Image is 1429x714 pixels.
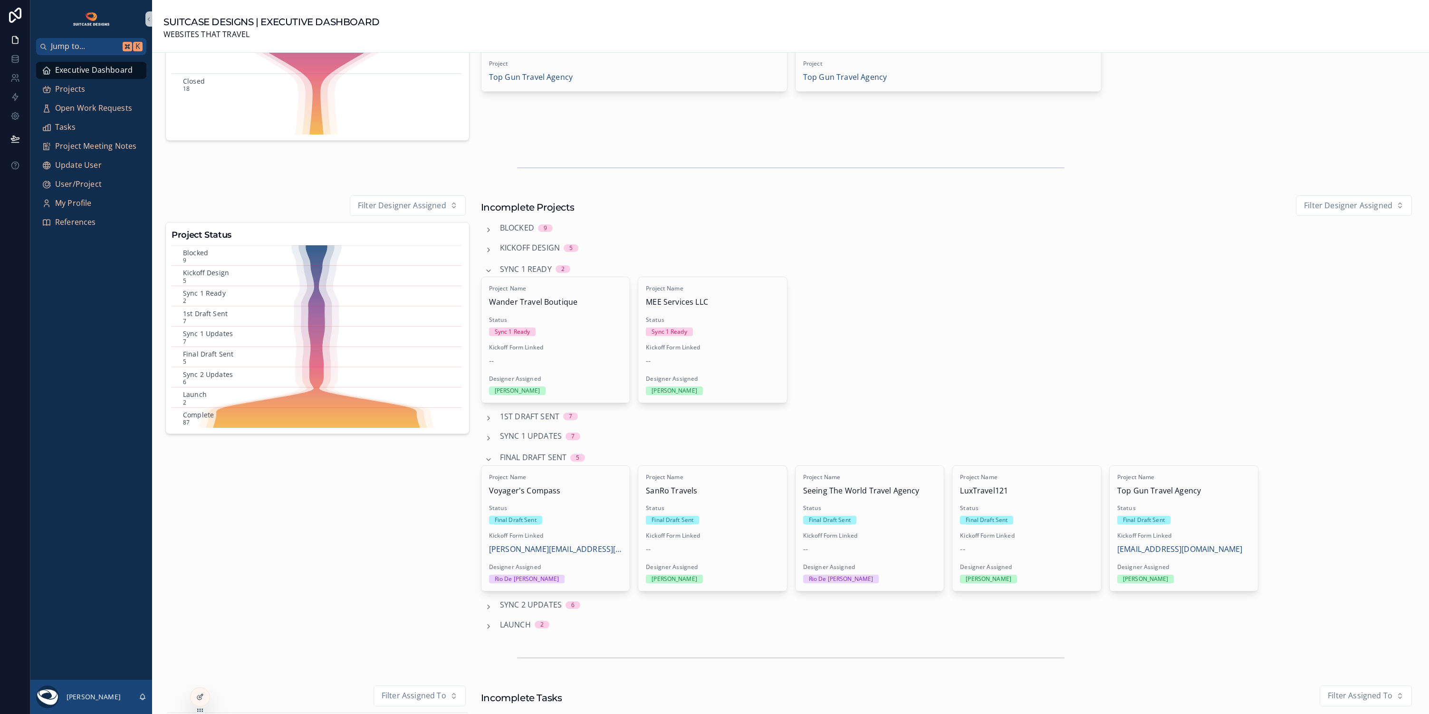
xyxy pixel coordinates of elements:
div: Rio De [PERSON_NAME] [809,575,873,583]
span: Sync 2 Updates [500,599,562,611]
text: 5 [183,277,186,285]
span: Project Name [646,285,779,292]
span: Kickoff Form Linked [489,532,623,540]
img: App logo [72,11,111,27]
button: Jump to...K [36,38,146,55]
div: Sync 1 Ready [652,328,687,336]
div: 2 [561,265,565,273]
span: Designer Assigned [646,375,779,383]
span: Seeing The World Travel Agency [803,485,937,497]
a: Top Gun Travel Agency [803,71,887,84]
h3: Project Status [172,228,463,241]
span: My Profile [55,197,92,210]
button: Select Button [374,685,466,706]
span: Project [803,60,1093,68]
text: Closed [183,76,205,85]
text: Final Draft Sent [183,349,233,358]
span: K [134,43,142,50]
text: 87 [183,418,190,426]
div: Sync 1 Ready [495,328,530,336]
span: Sync 1 Ready [500,263,552,276]
span: Final Draft Sent [500,452,567,464]
a: References [36,214,146,231]
div: Final Draft Sent [966,516,1007,524]
div: Final Draft Sent [495,516,537,524]
span: Project Name [646,473,779,481]
span: Projects [55,83,85,96]
text: 7 [183,317,186,325]
div: Final Draft Sent [652,516,693,524]
a: Project NameVoyager's CompassStatusFinal Draft SentKickoff Form Linked[PERSON_NAME][EMAIL_ADDRESS... [481,465,631,591]
button: Select Button [350,195,466,216]
span: MEE Services LLC [646,296,779,309]
span: Update User [55,159,102,172]
span: Status [489,504,623,512]
span: Filter Assigned To [1328,690,1392,702]
span: References [55,216,96,229]
div: Rio De [PERSON_NAME] [495,575,559,583]
div: Final Draft Sent [1123,516,1165,524]
text: 5 [183,357,186,366]
span: Executive Dashboard [55,64,133,77]
div: scrollable content [30,55,152,243]
button: Select Button [1320,685,1412,706]
div: [PERSON_NAME] [652,575,697,583]
span: Project Name [489,473,623,481]
text: Blocked [183,248,208,257]
div: 7 [569,413,572,420]
a: Project NameTop Gun Travel AgencyStatusFinal Draft SentKickoff Form Linked[EMAIL_ADDRESS][DOMAIN_... [1109,465,1259,591]
div: 7 [571,433,575,440]
a: Tasks [36,119,146,136]
text: Kickoff Design [183,268,229,277]
span: Status [646,504,779,512]
span: Designer Assigned [1117,563,1251,571]
a: Top Gun Travel Agency [489,71,573,84]
span: Blocked [500,222,534,234]
span: Filter Designer Assigned [1304,200,1392,212]
text: Launch [183,390,207,399]
div: [PERSON_NAME] [1123,575,1169,583]
span: -- [960,543,965,556]
span: Kickoff Design [500,242,560,254]
span: Voyager's Compass [489,485,623,497]
span: Status [489,316,623,324]
a: [PERSON_NAME][EMAIL_ADDRESS][DOMAIN_NAME] [489,543,623,556]
a: Project Meeting Notes [36,138,146,155]
span: -- [646,543,651,556]
text: Sync 1 Ready [183,289,226,298]
span: Kickoff Form Linked [646,532,779,540]
span: WEBSITES THAT TRAVEL [163,29,380,41]
span: Jump to... [51,40,119,53]
span: Sync 1 Updates [500,430,562,443]
a: User/Project [36,176,146,193]
text: Complete [183,410,214,419]
a: Projects [36,81,146,98]
a: Project NameSanRo TravelsStatusFinal Draft SentKickoff Form Linked--Designer Assigned[PERSON_NAME] [638,465,787,591]
text: 2 [183,297,186,305]
span: LuxTravel121 [960,485,1093,497]
a: My Profile [36,195,146,212]
div: 5 [576,454,579,462]
text: 7 [183,338,186,346]
span: Kickoff Form Linked [489,344,623,351]
span: Project Name [1117,473,1251,481]
a: Project NameSeeing The World Travel AgencyStatusFinal Draft SentKickoff Form Linked--Designer Ass... [795,465,945,591]
a: Project NameMEE Services LLCStatusSync 1 ReadyKickoff Form Linked--Designer Assigned[PERSON_NAME] [638,277,787,403]
span: Status [1117,504,1251,512]
span: Project Meeting Notes [55,140,136,153]
span: Kickoff Form Linked [803,532,937,540]
span: Kickoff Form Linked [960,532,1093,540]
span: Designer Assigned [803,563,937,571]
span: Tasks [55,121,76,134]
text: Sync 1 Updates [183,329,233,338]
a: [EMAIL_ADDRESS][DOMAIN_NAME] [1117,543,1242,556]
a: Executive Dashboard [36,62,146,79]
span: Filter Assigned To [382,690,446,702]
span: SanRo Travels [646,485,779,497]
p: [PERSON_NAME] [67,692,121,702]
span: 1st Draft Sent [500,411,559,423]
span: Status [803,504,937,512]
